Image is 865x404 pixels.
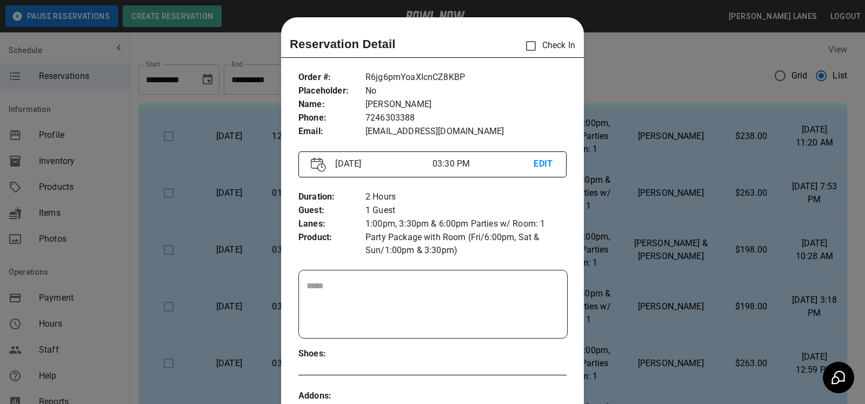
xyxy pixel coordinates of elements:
[432,157,534,170] p: 03:30 PM
[298,231,365,244] p: Product :
[520,35,575,57] p: Check In
[365,125,567,138] p: [EMAIL_ADDRESS][DOMAIN_NAME]
[365,98,567,111] p: [PERSON_NAME]
[365,231,567,257] p: Party Package with Room (Fri/6:00pm, Sat & Sun/1:00pm & 3:30pm)
[365,111,567,125] p: 7246303388
[365,204,567,217] p: 1 Guest
[331,157,432,170] p: [DATE]
[298,347,365,361] p: Shoes :
[534,157,554,171] p: EDIT
[365,217,567,231] p: 1:00pm, 3:30pm & 6:00pm Parties w/ Room: 1
[365,190,567,204] p: 2 Hours
[298,217,365,231] p: Lanes :
[298,111,365,125] p: Phone :
[298,71,365,84] p: Order # :
[298,125,365,138] p: Email :
[298,84,365,98] p: Placeholder :
[298,204,365,217] p: Guest :
[298,190,365,204] p: Duration :
[290,35,396,53] p: Reservation Detail
[298,389,365,403] p: Addons :
[365,84,567,98] p: No
[365,71,567,84] p: R6jg6pmYoaXIcnCZ8KBP
[311,157,326,172] img: Vector
[298,98,365,111] p: Name :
